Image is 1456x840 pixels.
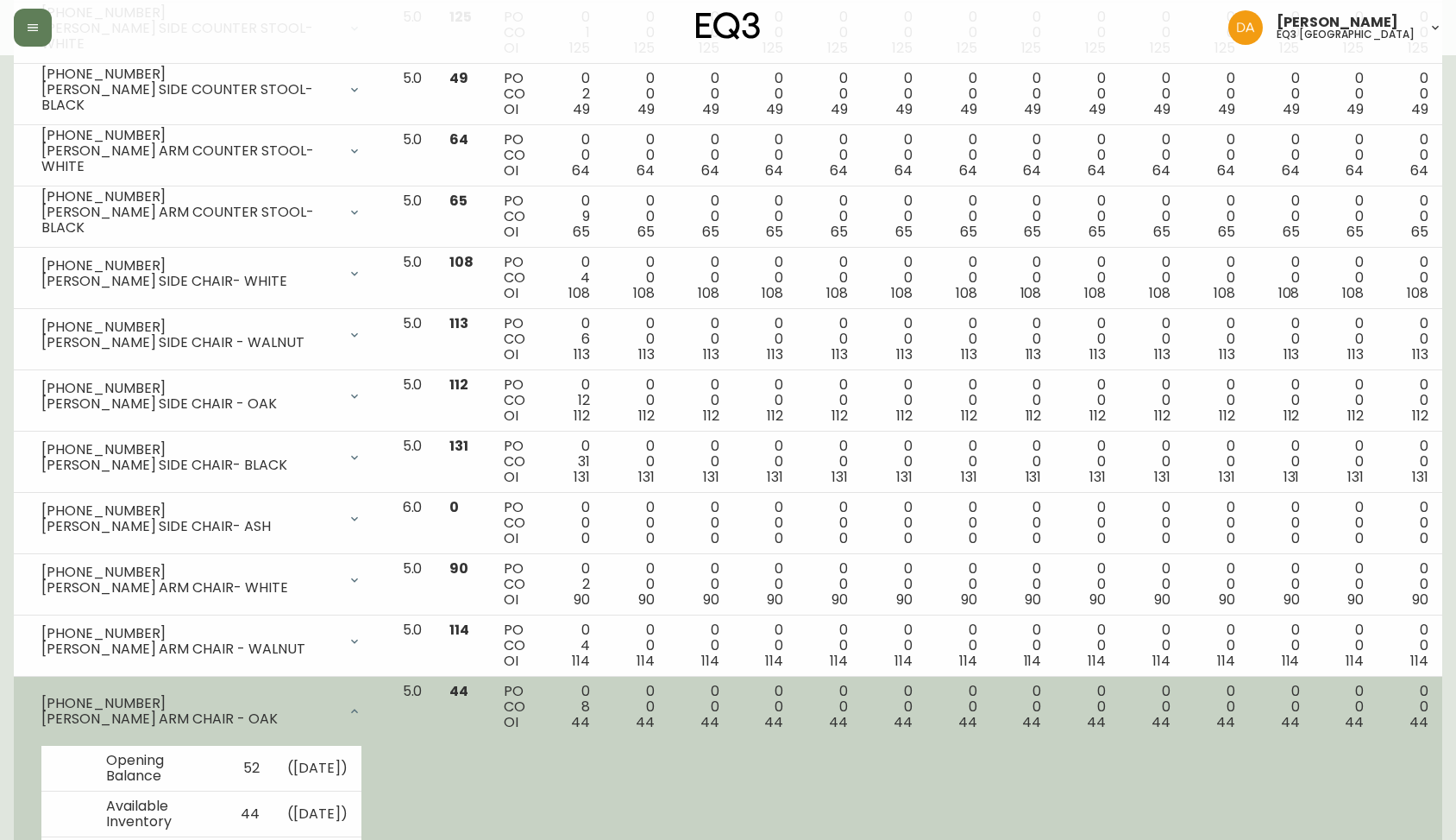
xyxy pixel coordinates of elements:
span: 113 [1026,344,1042,364]
div: 0 0 [875,439,913,485]
div: 0 0 [811,255,848,301]
div: 0 0 [1133,71,1170,117]
div: 0 0 [1133,255,1170,301]
div: 0 0 [875,71,913,117]
div: 0 0 [618,439,655,485]
span: 131 [1283,467,1300,487]
div: 0 12 [553,377,590,424]
span: 0 [646,528,655,548]
span: 112 [638,406,655,426]
span: 65 [1024,222,1041,242]
span: 65 [449,191,468,211]
div: 0 0 [1069,316,1106,363]
div: 0 0 [1069,9,1106,56]
span: 131 [1412,467,1428,487]
div: 0 0 [1391,71,1428,117]
span: 108 [1149,283,1170,303]
div: PO CO [504,500,525,546]
div: 0 0 [1005,439,1042,485]
span: 64 [1410,161,1428,180]
span: 49 [702,99,719,119]
div: 0 0 [1327,316,1364,363]
td: 5.0 [389,125,436,186]
span: 65 [766,222,783,242]
div: [PHONE_NUMBER][PERSON_NAME] ARM CHAIR - WALNUT [28,622,375,660]
span: 49 [1153,99,1170,119]
span: 112 [703,406,719,426]
div: 0 0 [1263,9,1300,56]
div: 0 0 [682,377,719,424]
span: OI [504,161,518,180]
div: [PERSON_NAME] SIDE CHAIR - WALNUT [41,335,337,351]
div: 0 0 [940,439,977,485]
div: 0 0 [811,193,848,240]
div: 0 0 [811,500,848,546]
div: 0 0 [940,500,977,546]
span: 113 [832,344,848,364]
td: 5.0 [389,248,436,309]
div: 0 0 [1327,132,1364,179]
div: 0 0 [747,500,784,546]
span: OI [504,222,518,242]
div: PO CO [504,71,525,117]
div: [PERSON_NAME] ARM COUNTER STOOL-WHITE [41,143,337,174]
span: 64 [765,161,783,180]
span: 64 [894,161,913,180]
span: 113 [449,313,468,333]
span: 108 [1278,283,1300,303]
span: 108 [1214,283,1235,303]
div: 0 0 [1198,9,1235,56]
div: 0 0 [1391,255,1428,301]
div: 0 0 [1133,316,1170,363]
span: 0 [711,528,719,548]
span: 65 [960,222,977,242]
span: 108 [568,283,590,303]
img: logo [696,12,760,40]
img: dd1a7e8db21a0ac8adbf82b84ca05374 [1228,10,1263,45]
span: 131 [1026,467,1042,487]
div: 0 0 [747,377,784,424]
div: 0 0 [1069,377,1106,424]
div: 0 0 [1198,316,1235,363]
div: 0 0 [940,255,977,301]
td: 5.0 [389,432,436,493]
div: [PERSON_NAME] SIDE CHAIR- WHITE [41,274,337,289]
div: 0 0 [1391,193,1428,240]
div: [PHONE_NUMBER][PERSON_NAME] SIDE CHAIR - WALNUT [28,316,375,354]
div: 0 0 [618,255,655,301]
div: 0 0 [682,71,719,117]
span: 64 [1088,161,1106,180]
span: [PERSON_NAME] [1277,16,1398,29]
div: 0 0 [1133,439,1170,485]
span: 112 [896,406,913,426]
div: PO CO [504,255,525,301]
div: 0 0 [747,9,784,56]
span: 0 [904,528,913,548]
div: 0 0 [682,316,719,363]
div: 0 0 [1005,500,1042,546]
span: 65 [1218,222,1235,242]
span: 0 [775,528,783,548]
div: 0 0 [1263,193,1300,240]
span: 64 [637,161,655,180]
div: [PERSON_NAME] ARM COUNTER STOOL-BLACK [41,205,337,236]
td: 5.0 [389,186,436,248]
span: 113 [1089,344,1106,364]
span: 65 [702,222,719,242]
span: 65 [1283,222,1300,242]
div: 0 0 [747,193,784,240]
span: 64 [701,161,719,180]
span: 113 [638,344,655,364]
span: 64 [959,161,977,180]
span: OI [504,528,518,548]
div: 0 0 [940,193,977,240]
div: 0 0 [618,71,655,117]
div: 0 0 [1327,377,1364,424]
div: 0 0 [682,193,719,240]
span: 49 [895,99,913,119]
span: 108 [826,283,848,303]
span: 49 [637,99,655,119]
div: [PHONE_NUMBER] [41,503,337,519]
span: 65 [573,222,590,242]
div: 0 0 [811,316,848,363]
